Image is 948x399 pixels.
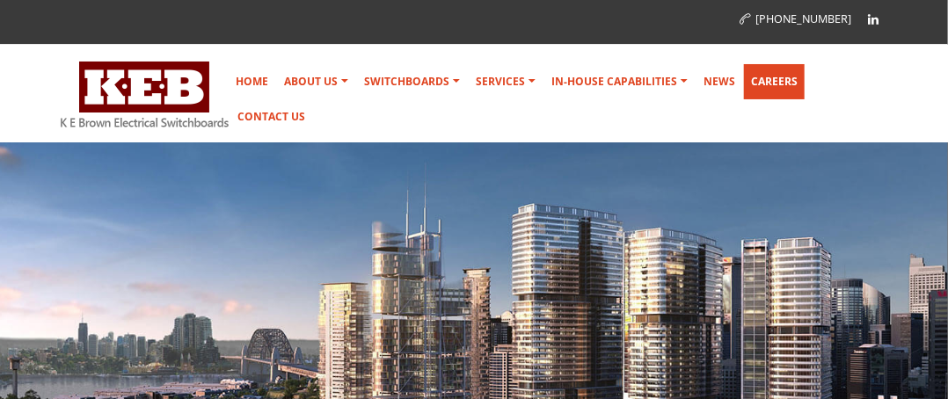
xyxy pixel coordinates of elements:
[544,64,695,99] a: In-house Capabilities
[744,64,805,99] a: Careers
[277,64,355,99] a: About Us
[229,64,275,99] a: Home
[469,64,543,99] a: Services
[860,6,886,33] a: Linkedin
[357,64,467,99] a: Switchboards
[740,11,851,26] a: [PHONE_NUMBER]
[230,99,312,134] a: Contact Us
[61,62,229,127] img: K E Brown Electrical Switchboards
[696,64,742,99] a: News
